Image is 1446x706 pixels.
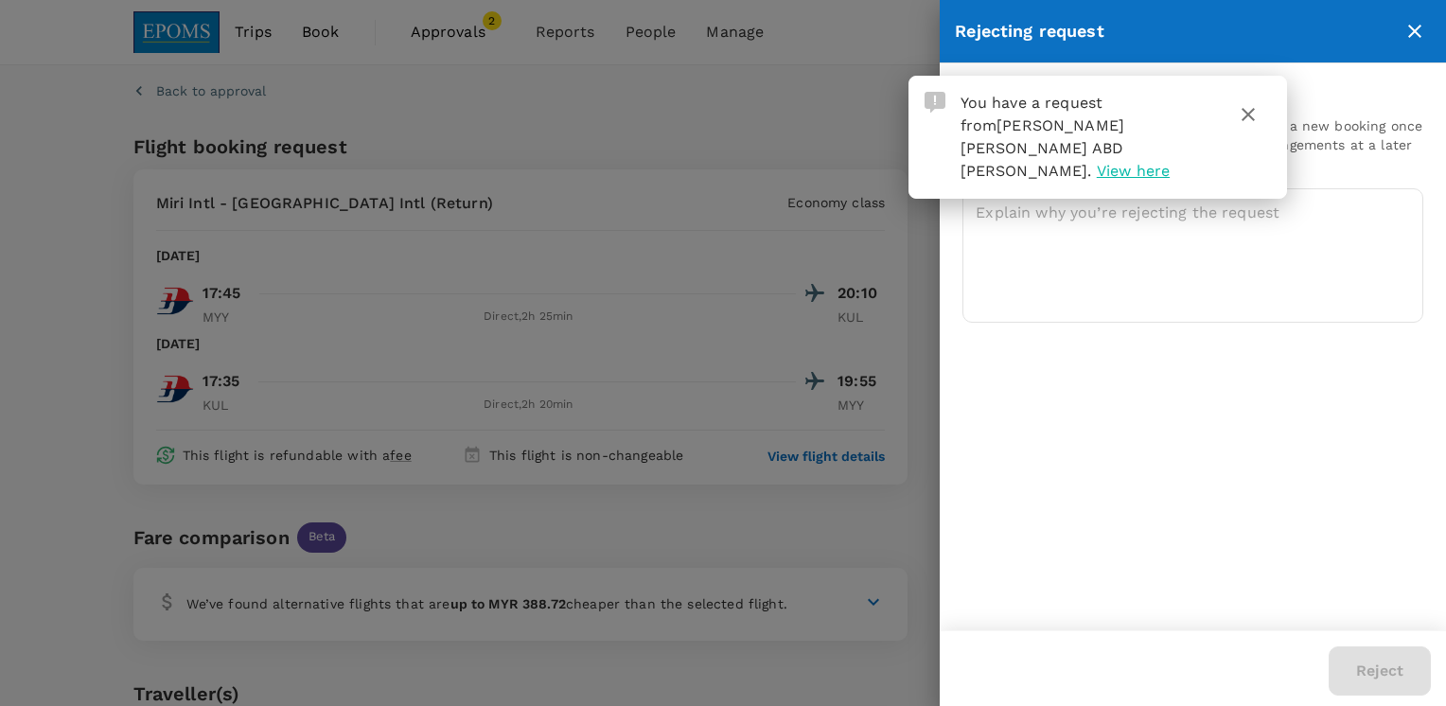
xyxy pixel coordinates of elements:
[925,92,945,113] img: Approval Request
[961,94,1125,180] span: You have a request from .
[1097,162,1170,180] span: View here
[961,116,1125,180] span: [PERSON_NAME] [PERSON_NAME] ABD [PERSON_NAME]
[1399,15,1431,47] button: close
[955,18,1399,45] div: Rejecting request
